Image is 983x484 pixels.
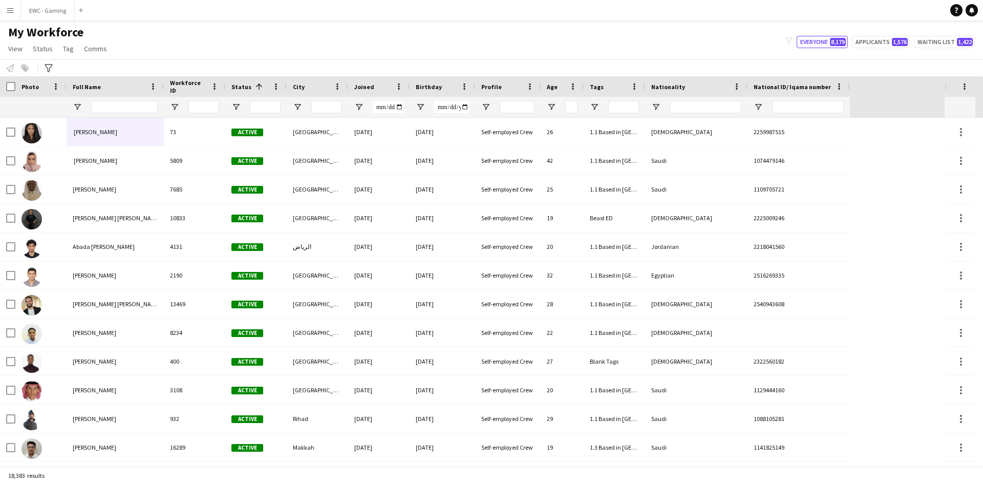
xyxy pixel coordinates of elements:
[287,405,348,433] div: Rihad
[373,101,403,113] input: Joined Filter Input
[348,433,410,461] div: [DATE]
[22,238,42,258] img: ‏Abada ‏Abu Atta
[231,301,263,308] span: Active
[651,102,660,112] button: Open Filter Menu
[164,118,225,146] div: 73
[754,243,784,250] span: 2218041560
[22,152,42,172] img: ‏ Ruqayyah Faqihi
[73,300,161,308] span: [PERSON_NAME] [PERSON_NAME]
[73,185,116,193] span: [PERSON_NAME]
[231,102,241,112] button: Open Filter Menu
[73,83,101,91] span: Full Name
[22,324,42,344] img: Abd Alhafeiz Osman
[287,175,348,203] div: [GEOGRAPHIC_DATA]
[410,146,475,175] div: [DATE]
[590,83,604,91] span: Tags
[410,319,475,347] div: [DATE]
[584,376,645,404] div: 1.1 Based in [GEOGRAPHIC_DATA], 2.1 English Level = 1/3 Poor, Presentable B
[608,101,639,113] input: Tags Filter Input
[73,271,116,279] span: [PERSON_NAME]
[754,83,831,91] span: National ID/ Iqama number
[410,118,475,146] div: [DATE]
[645,433,747,461] div: Saudi
[287,433,348,461] div: Makkah
[231,243,263,251] span: Active
[231,415,263,423] span: Active
[410,405,475,433] div: [DATE]
[410,433,475,461] div: [DATE]
[541,433,584,461] div: 19
[584,118,645,146] div: 1.1 Based in [GEOGRAPHIC_DATA], 2.2 English Level = 2/3 Good, Presentable B, Respect Team
[584,175,645,203] div: 1.1 Based in [GEOGRAPHIC_DATA], 2.1 English Level = 1/3 Poor, Presentable B
[645,204,747,232] div: [DEMOGRAPHIC_DATA]
[22,352,42,373] img: Abd Alrahman ADAM
[410,376,475,404] div: [DATE]
[416,102,425,112] button: Open Filter Menu
[287,146,348,175] div: [GEOGRAPHIC_DATA]
[541,233,584,261] div: 20
[797,36,848,48] button: Everyone8,179
[584,261,645,289] div: 1.1 Based in [GEOGRAPHIC_DATA], 2.3 English Level = 3/3 Excellent , Presentable B
[170,102,179,112] button: Open Filter Menu
[33,44,53,53] span: Status
[645,405,747,433] div: Saudi
[434,101,469,113] input: Birthday Filter Input
[754,185,784,193] span: 1109705721
[541,347,584,375] div: 27
[287,347,348,375] div: [GEOGRAPHIC_DATA]
[475,204,541,232] div: Self-employed Crew
[584,319,645,347] div: 1.1 Based in [GEOGRAPHIC_DATA], 2.1 English Level = 1/3 Poor, Presentable C
[63,44,74,53] span: Tag
[22,209,42,229] img: Aayan Aamir
[410,261,475,289] div: [DATE]
[475,233,541,261] div: Self-employed Crew
[670,101,741,113] input: Nationality Filter Input
[73,102,82,112] button: Open Filter Menu
[311,101,342,113] input: City Filter Input
[475,261,541,289] div: Self-employed Crew
[22,123,42,143] img: ‏ AMNAH IDRIS
[22,410,42,430] img: Abdalaziz Mabruk
[231,329,263,337] span: Active
[188,101,219,113] input: Workforce ID Filter Input
[348,319,410,347] div: [DATE]
[645,233,747,261] div: Jordanian
[645,118,747,146] div: [DEMOGRAPHIC_DATA]
[565,101,578,113] input: Age Filter Input
[73,386,116,394] span: [PERSON_NAME]
[584,433,645,461] div: 1.3 Based in [GEOGRAPHIC_DATA], 1.6 Based in Makkah, F1 Movie Premier - VOX Cinemas, Red Sea Mall...
[475,319,541,347] div: Self-employed Crew
[416,83,442,91] span: Birthday
[651,83,685,91] span: Nationality
[164,204,225,232] div: 10833
[772,101,844,113] input: National ID/ Iqama number Filter Input
[348,261,410,289] div: [DATE]
[830,38,846,46] span: 8,179
[475,433,541,461] div: Self-employed Crew
[231,186,263,194] span: Active
[541,118,584,146] div: 26
[164,319,225,347] div: 8234
[287,233,348,261] div: الرياض
[645,175,747,203] div: Saudi
[164,433,225,461] div: 16289
[348,290,410,318] div: [DATE]
[584,233,645,261] div: 1.1 Based in [GEOGRAPHIC_DATA], 2.1 English Level = 1/3 Poor, Presentable B
[348,405,410,433] div: [DATE]
[541,290,584,318] div: 28
[348,118,410,146] div: [DATE]
[287,290,348,318] div: [GEOGRAPHIC_DATA]
[8,25,83,40] span: My Workforce
[231,387,263,394] span: Active
[754,271,784,279] span: 2516269335
[21,1,75,20] button: EWC - Gaming
[164,146,225,175] div: 5809
[754,214,784,222] span: 2225009246
[231,215,263,222] span: Active
[541,146,584,175] div: 42
[541,319,584,347] div: 22
[957,38,973,46] span: 1,422
[348,233,410,261] div: [DATE]
[231,358,263,366] span: Active
[59,42,78,55] a: Tag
